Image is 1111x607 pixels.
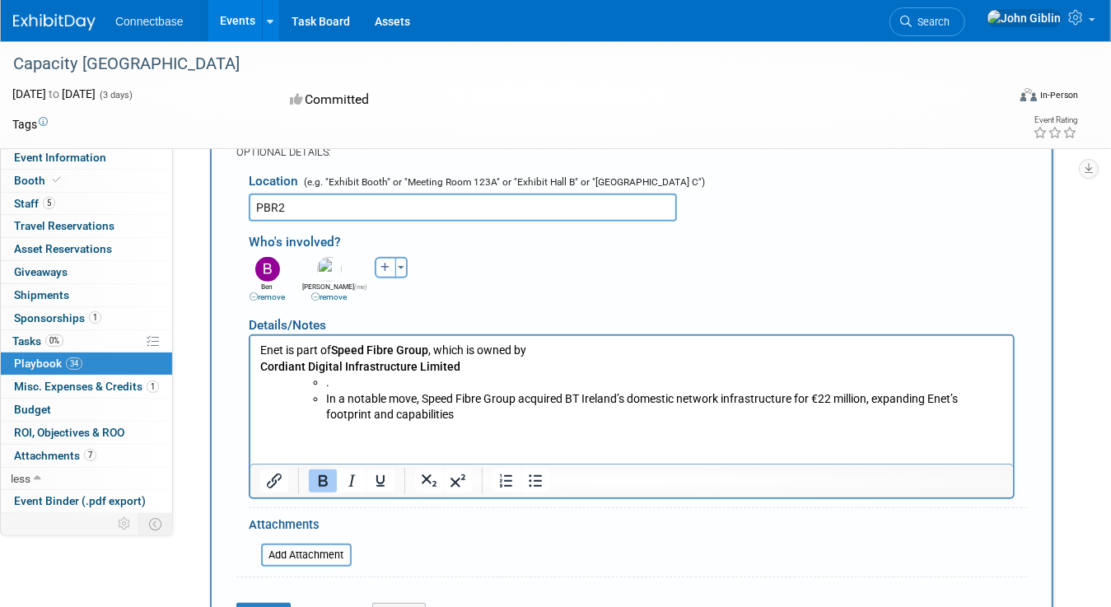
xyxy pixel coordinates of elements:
[14,174,64,187] span: Booth
[492,469,520,493] button: Numbered list
[889,7,965,36] a: Search
[139,513,173,535] td: Toggle Event Tabs
[1,147,172,169] a: Event Information
[14,449,96,462] span: Attachments
[11,472,30,485] span: less
[255,257,280,282] img: B.jpg
[249,516,352,538] div: Attachments
[1,330,172,353] a: Tasks0%
[1,238,172,260] a: Asset Reservations
[354,283,367,291] span: (me)
[1,490,172,512] a: Event Binder (.pdf export)
[13,14,96,30] img: ExhibitDay
[14,494,146,507] span: Event Binder (.pdf export)
[249,304,1015,334] div: Details/Notes
[366,469,394,493] button: Underline
[921,86,1078,110] div: Event Format
[89,311,101,324] span: 1
[12,334,63,348] span: Tasks
[1,468,172,490] a: less
[110,513,139,535] td: Personalize Event Tab Strip
[14,242,112,255] span: Asset Reservations
[987,9,1062,27] img: John Giblin
[301,176,705,188] span: (e.g. "Exhibit Booth" or "Meeting Room 123A" or "Exhibit Hall B" or "[GEOGRAPHIC_DATA] C")
[912,16,950,28] span: Search
[1,284,172,306] a: Shipments
[260,469,288,493] button: Insert/edit link
[115,15,184,28] span: Connectbase
[147,381,159,393] span: 1
[43,197,55,209] span: 5
[12,116,48,133] td: Tags
[14,151,106,164] span: Event Information
[521,469,549,493] button: Bullet list
[1020,88,1037,101] img: Format-Inperson.png
[415,469,443,493] button: Subscript
[14,357,82,370] span: Playbook
[46,87,62,100] span: to
[1,445,172,467] a: Attachments7
[14,311,101,325] span: Sponsorships
[14,219,114,232] span: Travel Reservations
[66,357,82,370] span: 34
[311,292,347,301] a: remove
[1,170,172,192] a: Booth
[14,380,159,393] span: Misc. Expenses & Credits
[444,469,472,493] button: Superscript
[1,215,172,237] a: Travel Reservations
[1,422,172,444] a: ROI, Objectives & ROO
[249,174,298,189] span: Location
[309,469,337,493] button: Bold
[1,307,172,329] a: Sponsorships1
[236,145,1027,160] div: OPTIONAL DETAILS:
[285,86,623,114] div: Committed
[53,175,61,184] i: Booth reservation complete
[1,376,172,398] a: Misc. Expenses & Credits1
[45,334,63,347] span: 0%
[7,49,987,79] div: Capacity [GEOGRAPHIC_DATA]
[1039,89,1078,101] div: In-Person
[1,261,172,283] a: Giveaways
[302,282,356,304] div: [PERSON_NAME]
[14,197,55,210] span: Staff
[338,469,366,493] button: Italic
[98,90,133,100] span: (3 days)
[14,426,124,439] span: ROI, Objectives & ROO
[1,353,172,375] a: Playbook34
[1,399,172,421] a: Budget
[249,226,1027,253] div: Who's involved?
[14,403,51,416] span: Budget
[240,282,294,303] div: Ben
[1,193,172,215] a: Staff5
[12,87,96,100] span: [DATE] [DATE]
[1033,116,1077,124] div: Event Rating
[250,292,285,301] a: remove
[14,265,68,278] span: Giveaways
[14,288,69,301] span: Shipments
[84,449,96,461] span: 7
[250,336,1013,464] iframe: Rich Text Area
